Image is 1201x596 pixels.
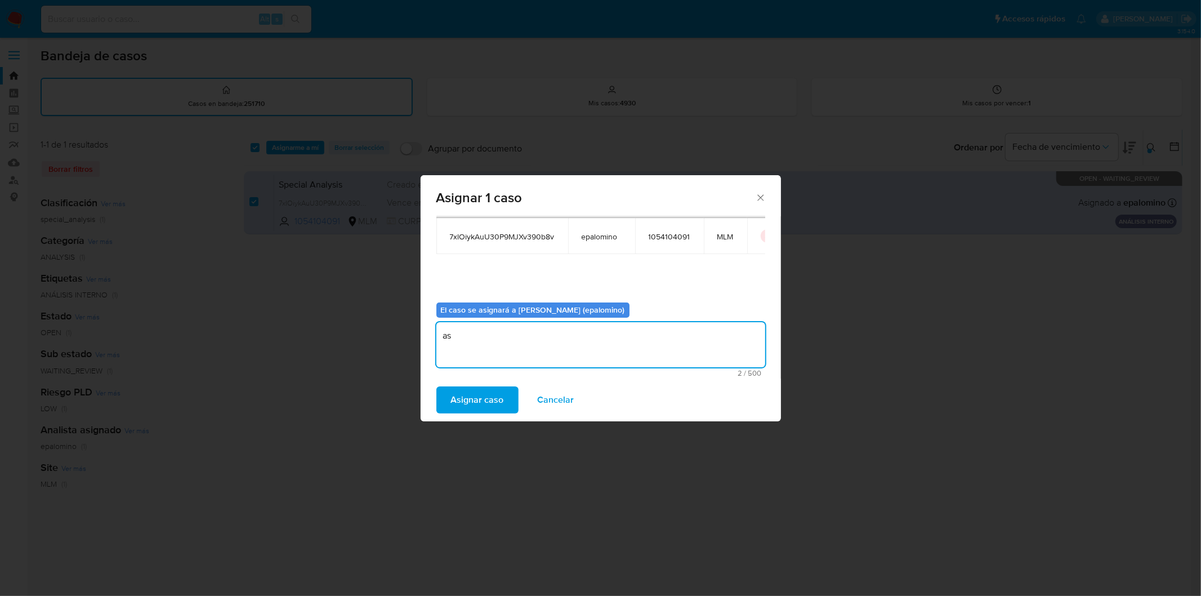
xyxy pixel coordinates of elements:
[523,386,589,413] button: Cancelar
[440,370,762,377] span: Máximo 500 caracteres
[450,232,555,242] span: 7xlOiykAuU30P9MJXv390b8v
[717,232,734,242] span: MLM
[755,192,765,202] button: Cerrar ventana
[421,175,781,421] div: assign-modal
[538,388,574,412] span: Cancelar
[582,232,622,242] span: epalomino
[436,322,765,367] textarea: as
[649,232,690,242] span: 1054104091
[761,229,774,243] button: icon-button
[441,304,625,315] b: El caso se asignará a [PERSON_NAME] (epalomino)
[451,388,504,412] span: Asignar caso
[436,386,519,413] button: Asignar caso
[436,191,756,204] span: Asignar 1 caso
